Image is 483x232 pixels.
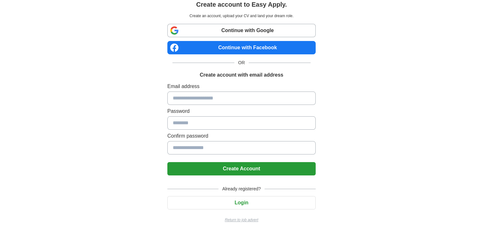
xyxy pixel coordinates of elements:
[200,71,283,79] h1: Create account with email address
[167,196,316,209] button: Login
[169,13,314,19] p: Create an account, upload your CV and land your dream role.
[167,83,316,90] label: Email address
[167,132,316,140] label: Confirm password
[167,107,316,115] label: Password
[167,24,316,37] a: Continue with Google
[218,186,265,192] span: Already registered?
[167,41,316,54] a: Continue with Facebook
[234,59,249,66] span: OR
[167,217,316,223] a: Return to job advert
[167,200,316,205] a: Login
[167,162,316,175] button: Create Account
